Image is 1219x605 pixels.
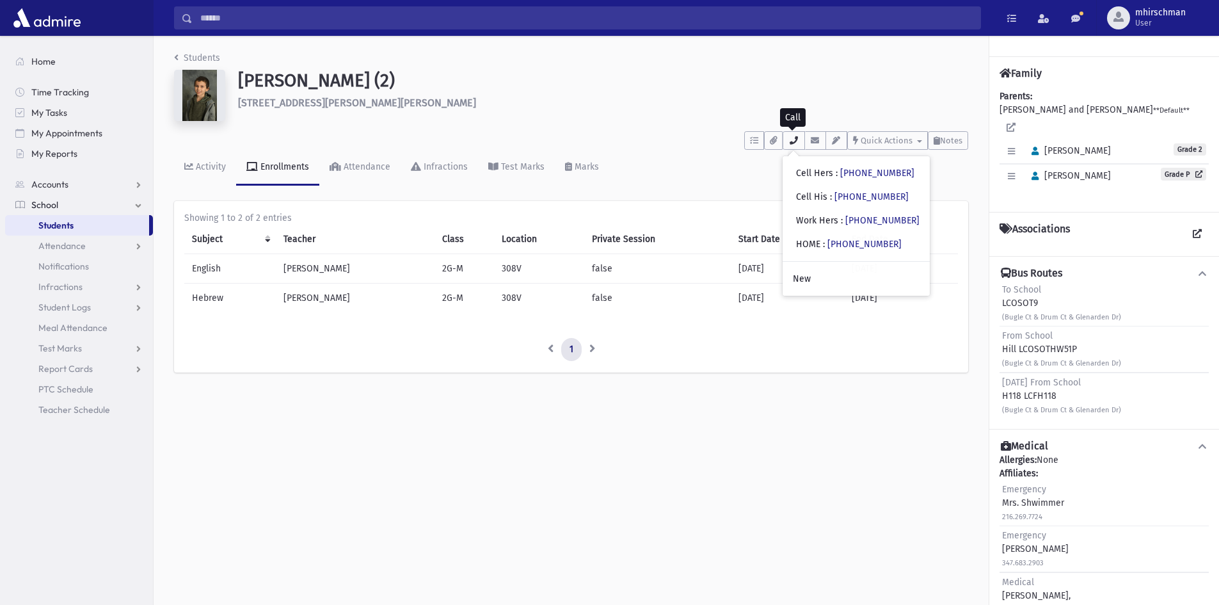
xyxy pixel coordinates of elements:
td: 308V [494,284,584,313]
th: Class [434,225,494,254]
a: Test Marks [478,150,555,186]
span: Emergency [1002,484,1046,495]
a: School [5,195,153,215]
span: User [1135,18,1186,28]
span: [PERSON_NAME] [1026,170,1111,181]
td: [DATE] [844,284,958,313]
span: My Reports [31,148,77,159]
span: Emergency [1002,530,1046,541]
div: None [1000,453,1209,605]
span: Accounts [31,179,68,190]
a: [PHONE_NUMBER] [827,239,902,250]
div: Mrs. Shwimmer [1002,483,1064,523]
td: Hebrew [184,284,276,313]
span: My Tasks [31,107,67,118]
a: Students [174,52,220,63]
a: [PHONE_NUMBER] [845,215,920,226]
td: 308V [494,254,584,284]
div: [PERSON_NAME] [1002,529,1069,569]
div: Test Marks [498,161,545,172]
div: Infractions [421,161,468,172]
a: Infractions [401,150,478,186]
a: My Appointments [5,123,153,143]
h6: [STREET_ADDRESS][PERSON_NAME][PERSON_NAME] [238,97,968,109]
div: Marks [572,161,599,172]
a: Report Cards [5,359,153,379]
a: Students [5,215,149,236]
td: [DATE] [731,284,844,313]
th: Private Session [584,225,731,254]
div: Work Hers [796,214,920,227]
input: Search [193,6,980,29]
span: My Appointments [31,127,102,139]
td: English [184,254,276,284]
span: Student Logs [38,302,91,313]
td: 2G-M [434,254,494,284]
div: Cell Hers [796,166,914,180]
a: Attendance [5,236,153,256]
b: Affiliates: [1000,468,1038,479]
th: Teacher [276,225,435,254]
a: PTC Schedule [5,379,153,399]
div: Enrollments [258,161,309,172]
span: From School [1002,330,1053,341]
img: AdmirePro [10,5,84,31]
td: [PERSON_NAME] [276,254,435,284]
div: Call [780,108,806,127]
td: [PERSON_NAME] [276,284,435,313]
div: LCOSOT9 [1002,283,1121,323]
div: Showing 1 to 2 of 2 entries [184,211,958,225]
span: Home [31,56,56,67]
div: Cell His [796,190,909,204]
span: : [823,239,825,250]
a: Home [5,51,153,72]
span: Attendance [38,240,86,252]
td: 2G-M [434,284,494,313]
small: (Bugle Ct & Drum Ct & Glenarden Dr) [1002,359,1121,367]
span: : [841,215,843,226]
div: Attendance [341,161,390,172]
a: Notifications [5,256,153,277]
span: Infractions [38,281,83,293]
span: Notifications [38,261,89,272]
small: (Bugle Ct & Drum Ct & Glenarden Dr) [1002,406,1121,414]
a: New [783,267,930,291]
nav: breadcrumb [174,51,220,70]
a: Time Tracking [5,82,153,102]
div: HOME [796,238,902,251]
small: 347.683.2903 [1002,559,1044,567]
span: Teacher Schedule [38,404,110,415]
span: [DATE] From School [1002,377,1081,388]
span: Grade 2 [1174,143,1206,156]
div: H118 LCFH118 [1002,376,1121,416]
a: My Tasks [5,102,153,123]
b: Parents: [1000,91,1032,102]
td: false [584,254,731,284]
button: Medical [1000,440,1209,453]
span: Students [38,220,74,231]
a: Attendance [319,150,401,186]
a: Activity [174,150,236,186]
a: [PHONE_NUMBER] [834,191,909,202]
span: Medical [1002,577,1034,588]
h1: [PERSON_NAME] (2) [238,70,968,92]
span: Notes [940,136,962,145]
span: Time Tracking [31,86,89,98]
div: Hill LCOSOTHW51P [1002,329,1121,369]
button: Quick Actions [847,131,928,150]
span: Test Marks [38,343,82,354]
span: Report Cards [38,363,93,375]
a: Meal Attendance [5,318,153,338]
span: Quick Actions [861,136,912,145]
a: Grade P [1161,168,1206,181]
th: Location [494,225,584,254]
span: : [836,168,838,179]
span: mhirschman [1135,8,1186,18]
span: School [31,199,58,211]
span: To School [1002,284,1041,295]
button: Notes [928,131,968,150]
h4: Associations [1000,223,1070,246]
a: My Reports [5,143,153,164]
a: Accounts [5,174,153,195]
h4: Bus Routes [1001,267,1062,280]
